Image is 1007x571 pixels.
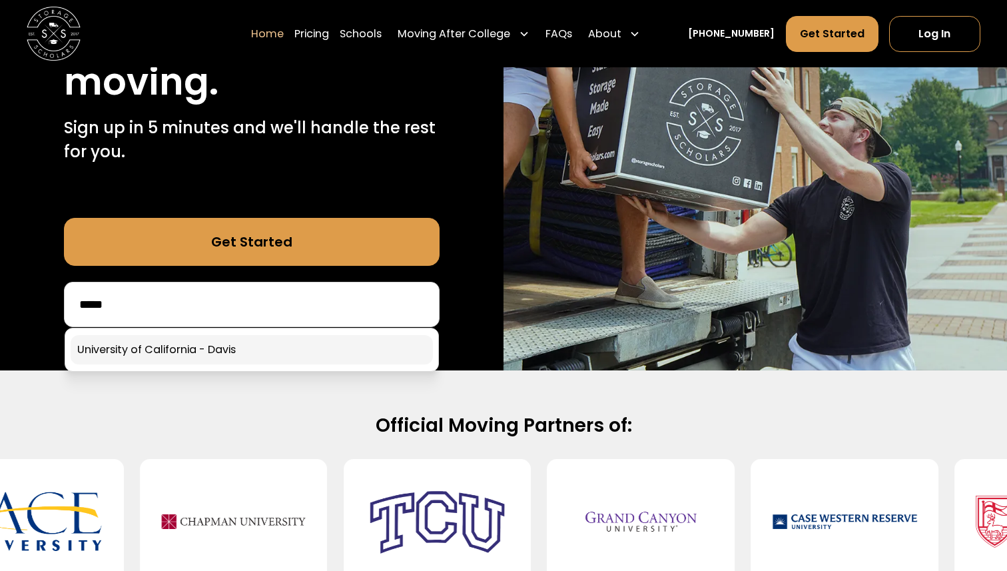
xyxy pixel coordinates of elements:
a: [PHONE_NUMBER] [688,27,775,41]
div: Moving After College [392,15,534,52]
a: Pricing [294,15,329,52]
a: Log In [889,15,980,51]
div: Moving After College [398,25,510,41]
a: home [27,7,81,61]
div: About [583,15,645,52]
a: Get Started [64,218,440,266]
h2: Official Moving Partners of: [75,413,932,438]
a: FAQs [545,15,572,52]
a: Home [251,15,284,52]
a: Get Started [786,15,878,51]
a: Schools [340,15,382,52]
p: Sign up in 5 minutes and we'll handle the rest for you. [64,116,440,164]
img: Storage Scholars main logo [27,7,81,61]
div: About [588,25,621,41]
